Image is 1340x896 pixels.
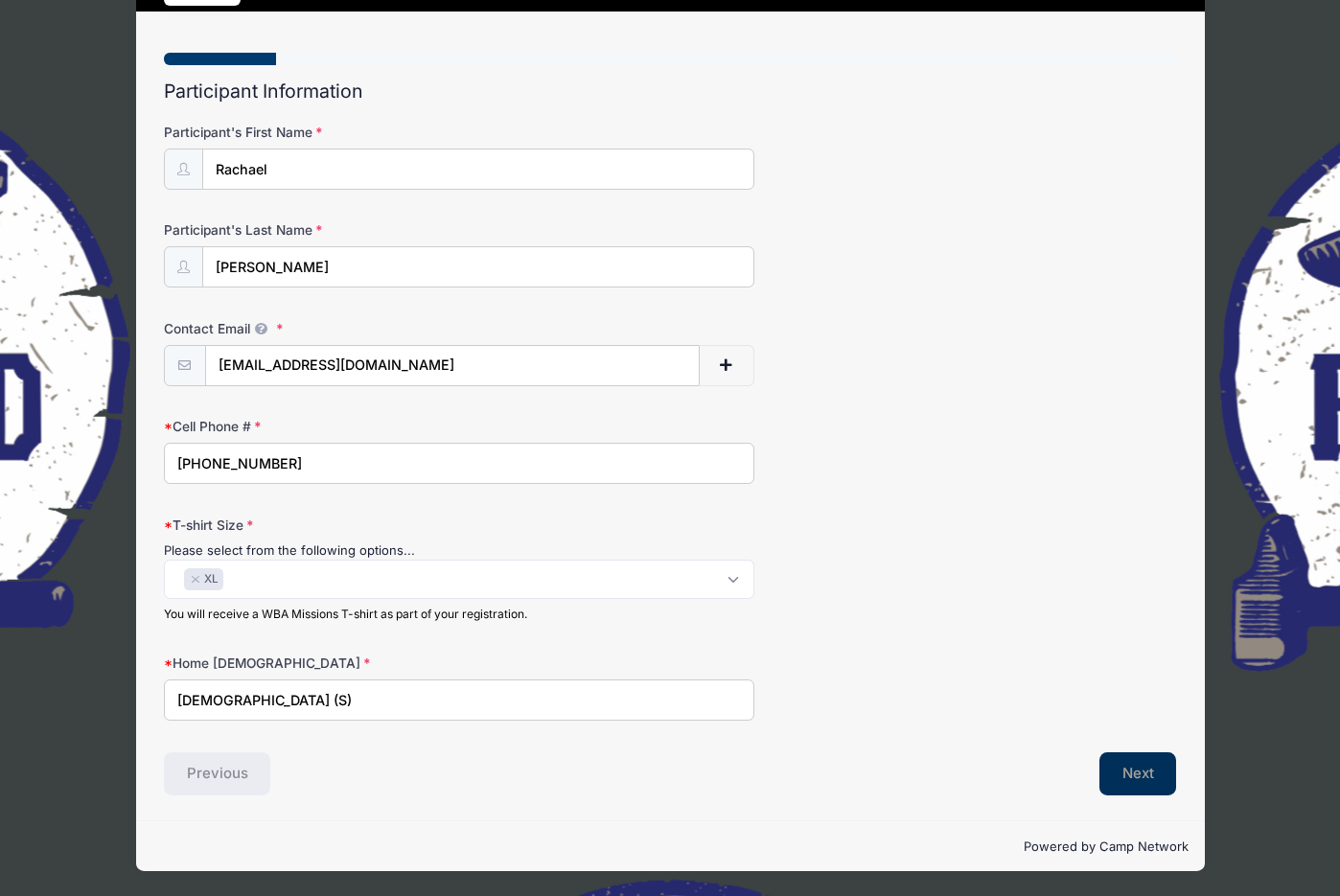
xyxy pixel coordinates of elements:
[1099,752,1177,796] button: Next
[205,345,700,386] input: email@email.com
[164,80,1177,103] h2: Participant Information
[202,246,754,287] input: Participant's Last Name
[164,220,501,240] label: Participant's Last Name
[184,568,223,590] li: XL
[164,541,754,561] div: Please select from the following options...
[190,576,201,584] button: Remove item
[164,319,501,338] label: Contact Email
[202,149,754,190] input: Participant's First Name
[204,571,219,588] span: XL
[164,606,754,623] div: You will receive a WBA Missions T-shirt as part of your registration.
[164,654,501,673] label: Home [DEMOGRAPHIC_DATA]
[164,516,501,535] label: T-shirt Size
[151,838,1190,857] p: Powered by Camp Network
[164,417,501,436] label: Cell Phone #
[164,123,501,142] label: Participant's First Name
[174,570,185,587] textarea: Search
